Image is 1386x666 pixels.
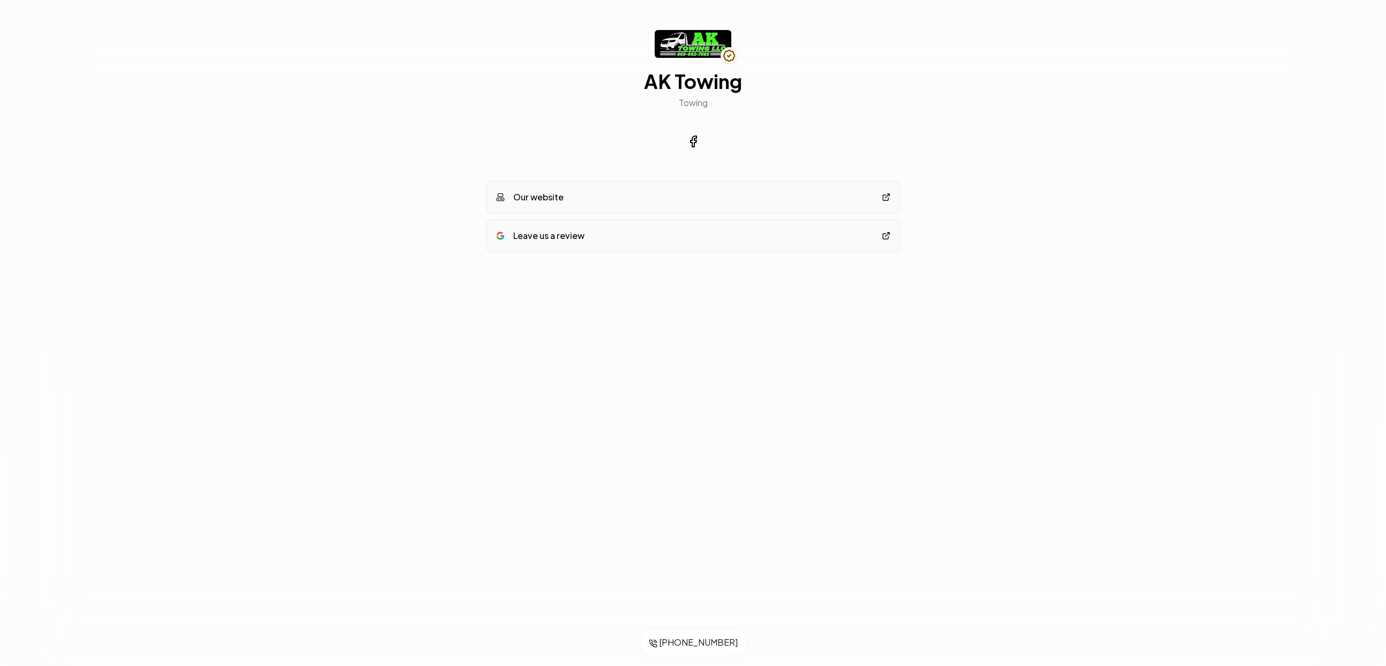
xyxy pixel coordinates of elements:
[679,96,708,109] h3: Towing
[640,630,746,655] a: [PHONE_NUMBER]
[496,229,585,242] div: Leave us a review
[496,191,564,204] div: Our website
[644,71,742,92] h1: AK Towing
[488,221,899,251] a: google logoLeave us a review
[655,30,731,58] img: AK Towing
[488,182,899,212] a: Our website
[496,231,505,240] img: google logo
